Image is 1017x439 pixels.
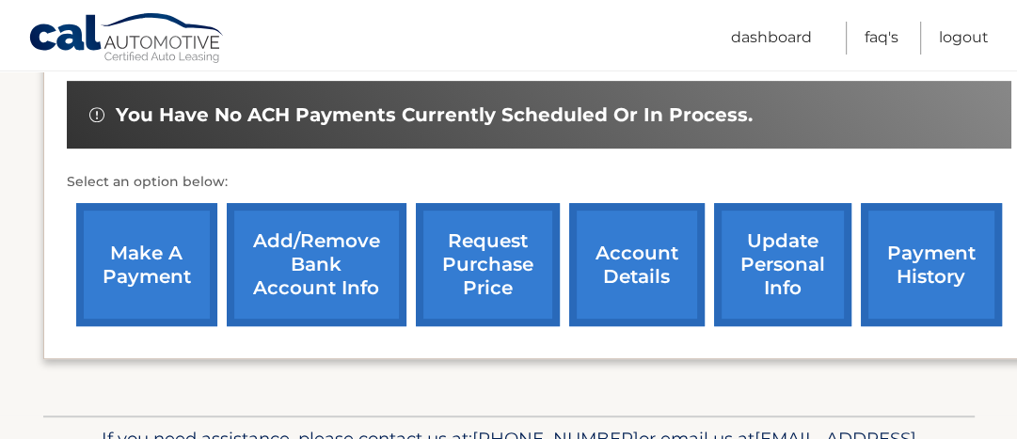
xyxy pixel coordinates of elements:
[939,22,989,55] a: Logout
[76,203,217,326] a: make a payment
[116,103,753,127] span: You have no ACH payments currently scheduled or in process.
[416,203,560,326] a: request purchase price
[227,203,406,326] a: Add/Remove bank account info
[861,203,1002,326] a: payment history
[865,22,898,55] a: FAQ's
[28,12,226,67] a: Cal Automotive
[731,22,812,55] a: Dashboard
[714,203,851,326] a: update personal info
[569,203,705,326] a: account details
[67,171,1011,194] p: Select an option below:
[89,107,104,122] img: alert-white.svg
